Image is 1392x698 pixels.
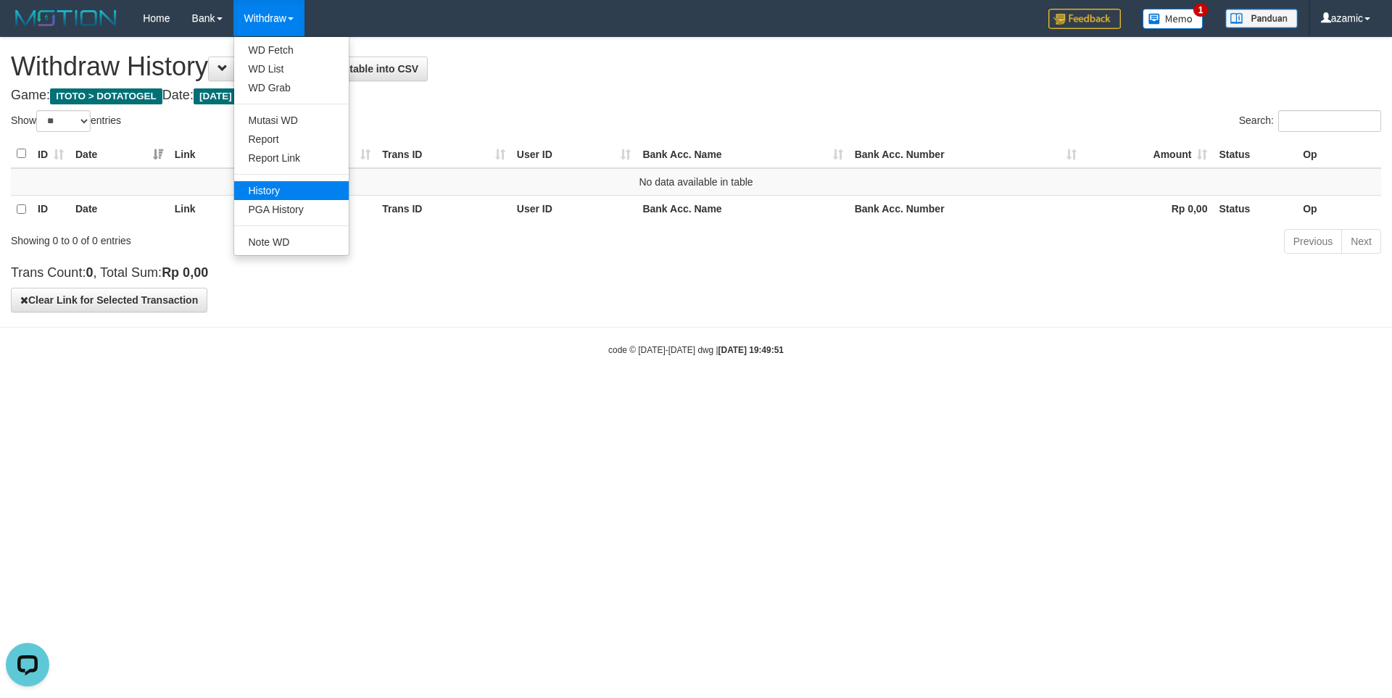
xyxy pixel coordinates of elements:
th: Op [1297,140,1381,168]
h1: Withdraw History [11,52,1381,81]
th: Status [1213,195,1297,223]
th: Trans ID: activate to sort column ascending [376,140,511,168]
th: Link [169,195,265,223]
a: WD Fetch [234,41,349,59]
th: Date: activate to sort column ascending [70,140,169,168]
a: WD List [234,59,349,78]
th: User ID: activate to sort column ascending [511,140,637,168]
th: Bank Acc. Number: activate to sort column ascending [849,140,1082,168]
th: ID [32,195,70,223]
input: Search: [1278,110,1381,132]
a: Next [1341,229,1381,254]
th: Op [1297,195,1381,223]
h4: Trans Count: , Total Sum: [11,266,1381,281]
button: Clear Link for Selected Transaction [11,288,207,312]
a: PGA History [234,200,349,219]
small: code © [DATE]-[DATE] dwg | [608,345,784,355]
button: Open LiveChat chat widget [6,6,49,49]
a: WD Grab [234,78,349,97]
select: Showentries [36,110,91,132]
span: Export table into CSV [306,63,418,75]
div: Showing 0 to 0 of 0 entries [11,228,569,248]
strong: 0 [86,265,93,280]
img: Feedback.jpg [1048,9,1121,29]
a: Previous [1284,229,1342,254]
th: ID: activate to sort column ascending [32,140,70,168]
label: Show entries [11,110,121,132]
th: Link: activate to sort column ascending [169,140,265,168]
img: Button%20Memo.svg [1143,9,1203,29]
a: Report [234,130,349,149]
img: panduan.png [1225,9,1298,28]
th: Trans ID [376,195,511,223]
th: Bank Acc. Name: activate to sort column ascending [637,140,848,168]
th: Bank Acc. Name [637,195,848,223]
th: User ID [511,195,637,223]
span: ITOTO > DOTATOGEL [50,88,162,104]
a: Export table into CSV [297,57,428,81]
th: Status [1213,140,1297,168]
a: Note WD [234,233,349,252]
a: Mutasi WD [234,111,349,130]
img: MOTION_logo.png [11,7,121,29]
th: Amount: activate to sort column ascending [1082,140,1214,168]
th: Date [70,195,169,223]
strong: [DATE] 19:49:51 [718,345,784,355]
strong: Rp 0,00 [162,265,208,280]
td: No data available in table [11,168,1381,196]
h4: Game: Date: [11,88,1381,103]
label: Search: [1239,110,1381,132]
span: 1 [1193,4,1209,17]
strong: Rp 0,00 [1172,203,1208,215]
a: Report Link [234,149,349,167]
a: History [234,181,349,200]
span: [DATE] [194,88,238,104]
th: Bank Acc. Number [849,195,1082,223]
